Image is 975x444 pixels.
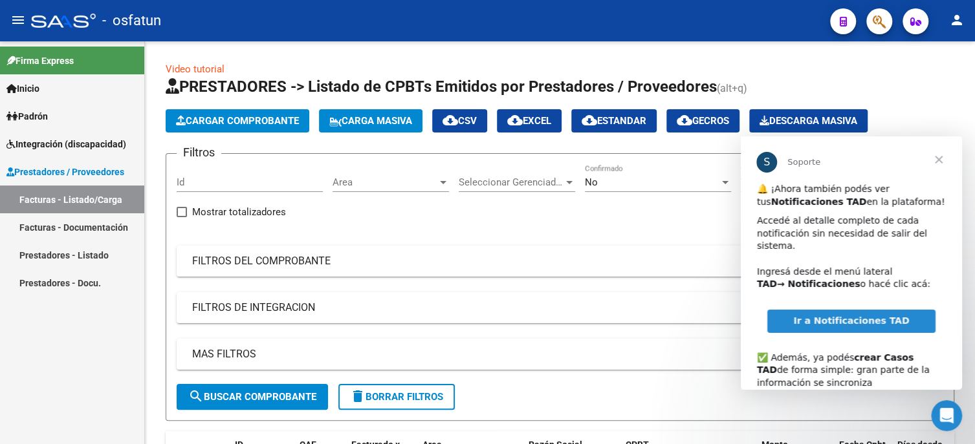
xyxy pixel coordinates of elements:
[350,388,366,404] mat-icon: delete
[677,112,692,128] mat-icon: cloud_download
[192,204,286,220] span: Mostrar totalizadores
[176,115,299,127] span: Cargar Comprobante
[188,391,316,403] span: Buscar Comprobante
[6,109,48,123] span: Padrón
[749,109,868,132] button: Descarga Masiva
[432,109,487,132] button: CSV
[949,12,965,28] mat-icon: person
[571,109,657,132] button: Estandar
[666,109,739,132] button: Gecros
[166,109,309,132] button: Cargar Comprobante
[177,339,943,370] mat-expansion-panel-header: MAS FILTROS
[6,165,124,179] span: Prestadores / Proveedores
[749,109,868,132] app-download-masive: Descarga masiva de comprobantes (adjuntos)
[319,109,422,132] button: Carga Masiva
[582,115,646,127] span: Estandar
[585,176,598,188] span: No
[192,254,912,268] mat-panel-title: FILTROS DEL COMPROBANTE
[717,82,747,94] span: (alt+q)
[6,54,74,68] span: Firma Express
[507,112,523,128] mat-icon: cloud_download
[338,384,455,410] button: Borrar Filtros
[760,115,857,127] span: Descarga Masiva
[443,112,458,128] mat-icon: cloud_download
[102,6,161,35] span: - osfatun
[192,301,912,315] mat-panel-title: FILTROS DE INTEGRACION
[931,400,962,431] iframe: Intercom live chat
[6,81,39,96] span: Inicio
[677,115,729,127] span: Gecros
[459,176,564,188] span: Seleccionar Gerenciador
[6,137,126,151] span: Integración (discapacidad)
[16,202,205,291] div: ✅ Además, ya podés de forma simple: gran parte de la información se sincroniza automáticamente y ...
[10,12,26,28] mat-icon: menu
[350,391,443,403] span: Borrar Filtros
[329,115,412,127] span: Carga Masiva
[166,63,225,75] a: Video tutorial
[333,176,437,188] span: Area
[177,143,221,162] h3: Filtros
[177,292,943,323] mat-expansion-panel-header: FILTROS DE INTEGRACION
[507,115,551,127] span: EXCEL
[741,136,962,390] iframe: Intercom live chat mensaje
[443,115,477,127] span: CSV
[497,109,562,132] button: EXCEL
[177,246,943,277] mat-expansion-panel-header: FILTROS DEL COMPROBANTE
[166,78,717,96] span: PRESTADORES -> Listado de CPBTs Emitidos por Prestadores / Proveedores
[192,347,912,361] mat-panel-title: MAS FILTROS
[177,384,328,410] button: Buscar Comprobante
[582,112,597,128] mat-icon: cloud_download
[188,388,204,404] mat-icon: search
